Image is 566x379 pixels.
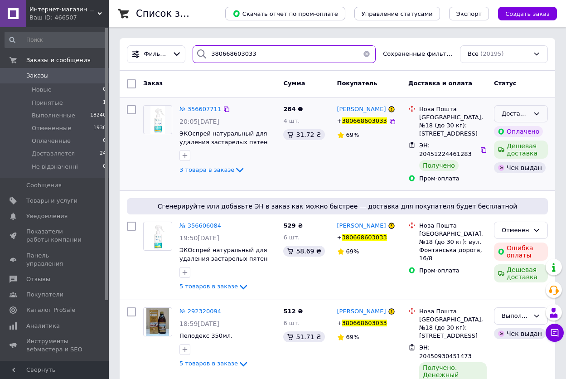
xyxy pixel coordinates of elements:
[150,106,165,134] img: Фото товару
[342,320,387,326] span: 380668603033
[283,222,303,229] span: 529 ₴
[419,142,472,157] span: ЭН: 20451224461283
[179,106,221,112] a: № 356607711
[342,117,387,124] span: 380668603033
[468,50,479,58] span: Все
[26,322,60,330] span: Аналитика
[419,267,487,275] div: Пром-оплата
[337,234,342,241] span: +
[32,99,63,107] span: Принятые
[283,234,300,241] span: 6 шт.
[505,10,550,17] span: Создать заказ
[494,80,517,87] span: Статус
[337,308,386,315] span: [PERSON_NAME]
[502,109,529,119] div: Доставляется
[26,181,62,189] span: Сообщения
[232,10,338,18] span: Скачать отчет по пром-оплате
[179,247,267,270] a: ЭКОспрей натуральный для удаления застарелых пятен 200 мл.
[419,307,487,316] div: Нова Пошта
[337,320,387,326] span: +380668603033
[383,50,453,58] span: Сохраненные фильтры:
[26,252,84,268] span: Панель управления
[5,32,107,48] input: Поиск
[103,86,106,94] span: 0
[362,10,433,17] span: Управление статусами
[337,117,342,124] span: +
[179,320,219,327] span: 18:59[DATE]
[29,14,109,22] div: Ваш ID: 466507
[32,150,75,158] span: Доставляется
[337,222,386,229] span: [PERSON_NAME]
[337,106,386,112] span: [PERSON_NAME]
[179,130,267,154] span: ЭКОспрей натуральный для удаления застарелых пятен 200 мл.
[337,320,342,326] span: +
[103,163,106,171] span: 0
[283,117,300,124] span: 4 шт.
[179,118,219,125] span: 20:05[DATE]
[179,332,232,339] span: Пелодекс 350мл.
[32,163,78,171] span: Не відзначенні
[179,283,249,290] a: 5 товаров в заказе
[408,80,472,87] span: Доставка и оплата
[498,7,557,20] button: Создать заказ
[26,337,84,354] span: Инструменты вебмастера и SEO
[26,306,75,314] span: Каталог ProSale
[337,307,386,316] a: [PERSON_NAME]
[90,112,106,120] span: 18240
[143,80,163,87] span: Заказ
[449,7,489,20] button: Экспорт
[494,141,548,159] div: Дешевая доставка
[546,324,564,342] button: Чат с покупателем
[93,124,106,132] span: 1930
[358,45,376,63] button: Очистить
[26,212,68,220] span: Уведомления
[150,222,165,250] img: Фото товару
[283,308,303,315] span: 512 ₴
[337,222,386,230] a: [PERSON_NAME]
[136,8,214,19] h1: Список заказов
[283,320,300,326] span: 6 шт.
[337,105,386,114] a: [PERSON_NAME]
[419,113,487,138] div: [GEOGRAPHIC_DATA], №18 (до 30 кг): [STREET_ADDRESS]
[103,137,106,145] span: 0
[146,308,169,336] img: Фото товару
[494,328,546,339] div: Чек выдан
[337,117,387,124] span: +380668603033
[143,105,172,134] a: Фото товару
[419,105,487,113] div: Нова Пошта
[342,234,387,241] span: 380668603033
[494,264,548,282] div: Дешевая доставка
[346,248,359,255] span: 69%
[283,106,303,112] span: 284 ₴
[337,234,387,241] span: +380668603033
[283,246,324,257] div: 58.69 ₴
[480,50,504,57] span: (20195)
[283,331,324,342] div: 51.71 ₴
[502,226,529,235] div: Отменен
[144,50,169,58] span: Фильтры
[143,307,172,336] a: Фото товару
[179,222,221,229] a: № 356606084
[419,160,459,171] div: Получено
[502,311,529,321] div: Выполнен
[283,80,305,87] span: Сумма
[346,334,359,340] span: 69%
[179,308,221,315] a: № 292320094
[456,10,482,17] span: Экспорт
[179,360,238,367] span: 5 товаров в заказе
[100,150,106,158] span: 24
[179,234,219,242] span: 19:50[DATE]
[225,7,345,20] button: Скачать отчет по пром-оплате
[32,137,71,145] span: Оплаченные
[32,112,75,120] span: Выполненные
[26,275,50,283] span: Отзывы
[419,222,487,230] div: Нова Пошта
[419,316,487,340] div: [GEOGRAPHIC_DATA], №18 (до 30 кг): [STREET_ADDRESS]
[32,124,71,132] span: Отмененные
[179,360,249,367] a: 5 товаров в заказе
[193,45,376,63] input: Поиск по номеру заказа, ФИО покупателя, номеру телефона, Email, номеру накладной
